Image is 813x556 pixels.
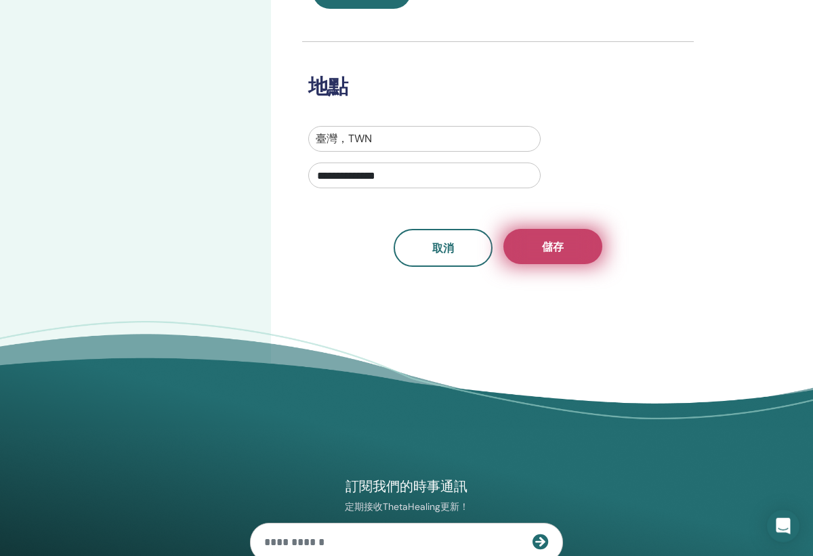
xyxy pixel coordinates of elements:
span: 取消 [432,241,454,255]
button: 儲存 [503,229,602,264]
a: 取消 [394,229,493,267]
h3: 地點 [300,74,675,99]
p: 定期接收ThetaHealing更新！ [250,500,563,513]
span: 儲存 [542,240,564,254]
div: 開啟對講信使 [767,510,799,542]
h4: 訂閱我們的時事通訊 [250,477,563,496]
